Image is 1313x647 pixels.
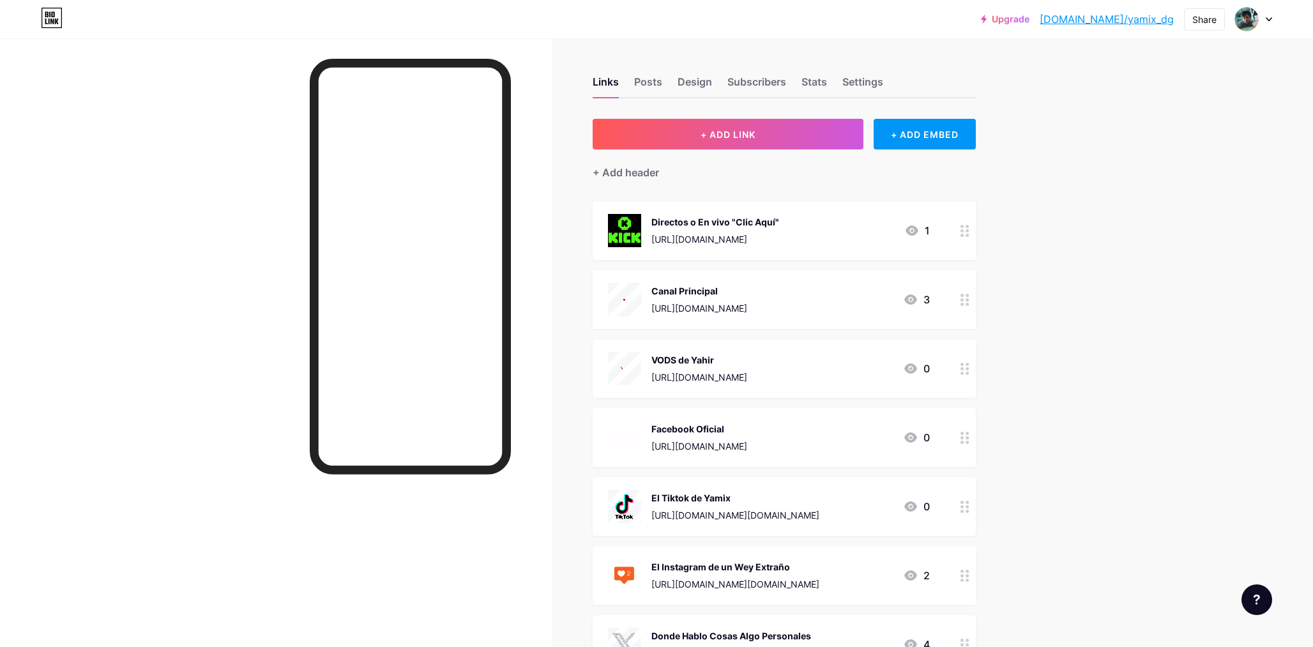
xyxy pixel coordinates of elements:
div: Canal Principal [651,284,747,298]
div: [URL][DOMAIN_NAME][DOMAIN_NAME] [651,508,819,522]
img: Canal Principal [608,283,641,316]
div: Settings [842,74,883,97]
span: + ADD LINK [701,129,755,140]
div: Links [593,74,619,97]
img: El Instagram de un Wey Extraño [608,559,641,592]
div: + Add header [593,165,659,180]
div: Directos o En vivo "Clic Aquí" [651,215,779,229]
div: Share [1192,13,1217,26]
button: + ADD LINK [593,119,864,149]
div: El Instagram de un Wey Extraño [651,560,819,574]
img: Directos o En vivo "Clic Aquí" [608,214,641,247]
div: 0 [903,499,930,514]
div: [URL][DOMAIN_NAME] [651,232,779,246]
div: Facebook Oficial [651,422,747,436]
div: + ADD EMBED [874,119,975,149]
div: 0 [903,361,930,376]
div: 3 [903,292,930,307]
div: El Tiktok de Yamix [651,491,819,505]
div: Subscribers [727,74,786,97]
img: El Tiktok de Yamix [608,490,641,523]
div: [URL][DOMAIN_NAME] [651,439,747,453]
img: VODS de Yahir [608,352,641,385]
div: VODS de Yahir [651,353,747,367]
div: [URL][DOMAIN_NAME] [651,301,747,315]
div: 1 [904,223,930,238]
div: Design [678,74,712,97]
img: yamix_dg [1234,7,1259,31]
a: [DOMAIN_NAME]/yamix_dg [1040,11,1174,27]
div: Posts [634,74,662,97]
div: Donde Hablo Cosas Algo Personales [651,629,811,643]
div: 2 [903,568,930,583]
div: Stats [801,74,827,97]
div: [URL][DOMAIN_NAME][DOMAIN_NAME] [651,577,819,591]
img: Facebook Oficial [608,421,641,454]
div: 0 [903,430,930,445]
div: [URL][DOMAIN_NAME] [651,370,747,384]
a: Upgrade [981,14,1029,24]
